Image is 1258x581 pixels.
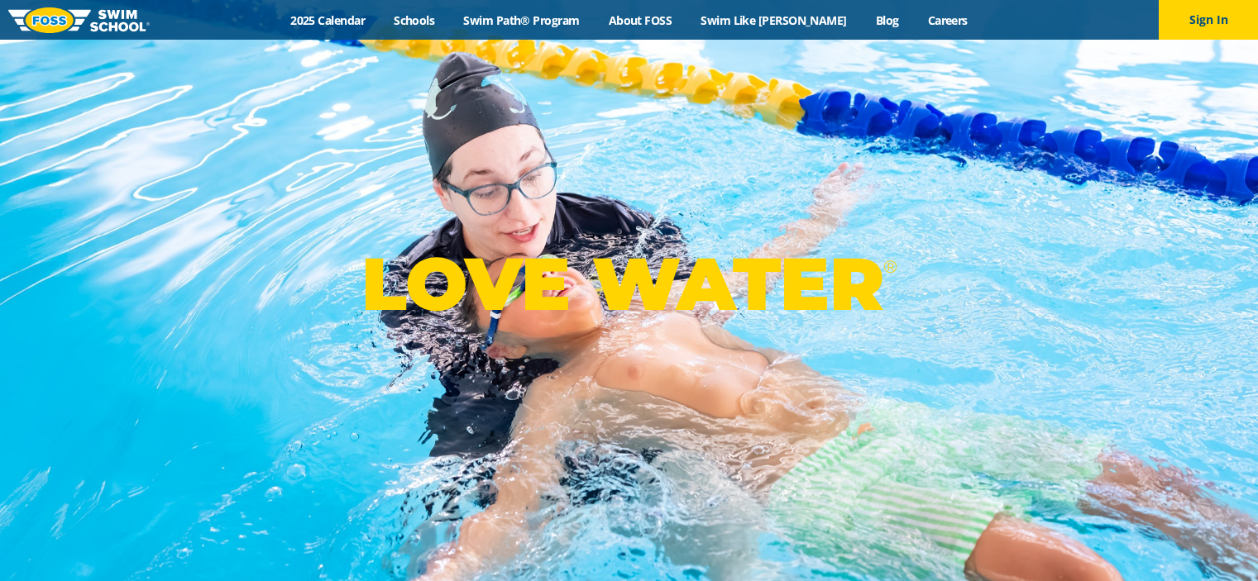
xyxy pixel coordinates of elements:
img: FOSS Swim School Logo [8,7,150,33]
a: Blog [861,12,913,28]
a: About FOSS [594,12,686,28]
p: LOVE WATER [361,240,897,328]
a: 2025 Calendar [276,12,380,28]
a: Careers [913,12,982,28]
a: Swim Like [PERSON_NAME] [686,12,862,28]
a: Schools [380,12,449,28]
a: Swim Path® Program [449,12,594,28]
sup: ® [883,256,897,277]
